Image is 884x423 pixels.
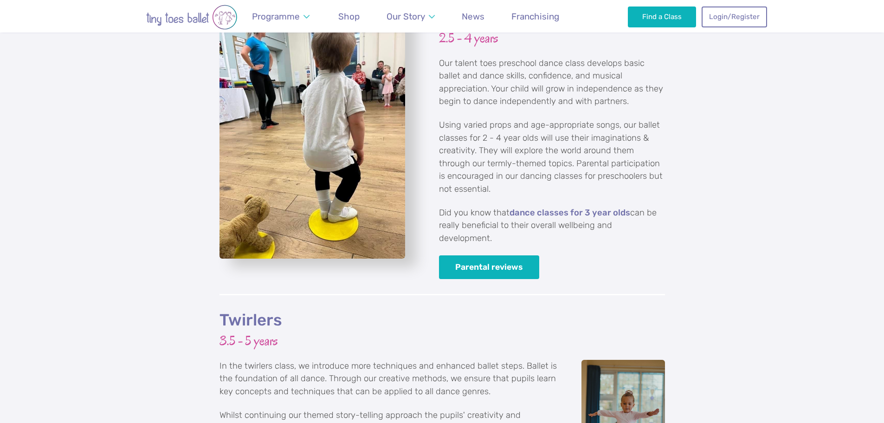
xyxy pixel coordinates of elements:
span: Programme [252,11,300,22]
a: Our Story [382,6,439,27]
span: News [462,11,484,22]
a: Franchising [507,6,564,27]
a: dance classes for 3 year olds [510,208,630,218]
p: In the twirlers class, we introduce more techniques and enhanced ballet steps. Ballet is the foun... [219,360,665,398]
h2: Twirlers [219,310,665,331]
span: Our Story [387,11,425,22]
img: tiny toes ballet [117,5,266,30]
p: Our talent toes preschool dance class develops basic ballet and dance skills, confidence, and mus... [439,57,665,108]
p: Using varied props and age-appropriate songs, our ballet classes for 2 - 4 year olds will use the... [439,119,665,196]
a: Programme [248,6,314,27]
a: View full-size image [219,11,405,259]
h3: 3.5 - 5 years [219,332,665,350]
a: Login/Register [702,7,767,27]
a: News [458,6,489,27]
span: Franchising [511,11,559,22]
a: Shop [334,6,364,27]
a: Find a Class [628,7,696,27]
p: Did you know that can be really beneficial to their overall wellbeing and development. [439,207,665,245]
h3: 2.5 - 4 years [439,30,665,47]
a: Parental reviews [439,255,540,279]
span: Shop [338,11,360,22]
